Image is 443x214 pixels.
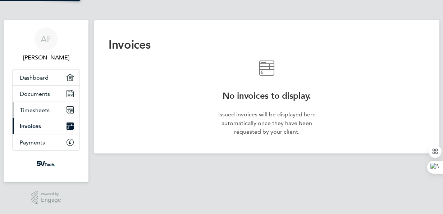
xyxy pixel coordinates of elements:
span: Dashboard [20,74,49,81]
span: Adewale Fasoro [12,53,80,62]
a: Dashboard [13,70,79,85]
span: Timesheets [20,107,50,113]
a: Documents [13,86,79,102]
a: Invoices [13,118,79,134]
a: Powered byEngage [31,191,61,205]
a: AF[PERSON_NAME] [12,27,80,62]
nav: Main navigation [4,20,88,182]
span: Invoices [20,123,41,130]
img: weare5values-logo-retina.png [35,158,57,169]
span: Documents [20,90,50,97]
span: Payments [20,139,45,146]
a: Timesheets [13,102,79,118]
a: Payments [13,134,79,150]
p: Issued invoices will be displayed here automatically once they have been requested by your client. [215,110,319,136]
h2: No invoices to display. [215,90,319,102]
span: AF [41,34,52,44]
span: Powered by [41,191,61,197]
a: Go to home page [12,158,80,169]
h2: Invoices [109,37,425,52]
span: Engage [41,197,61,203]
